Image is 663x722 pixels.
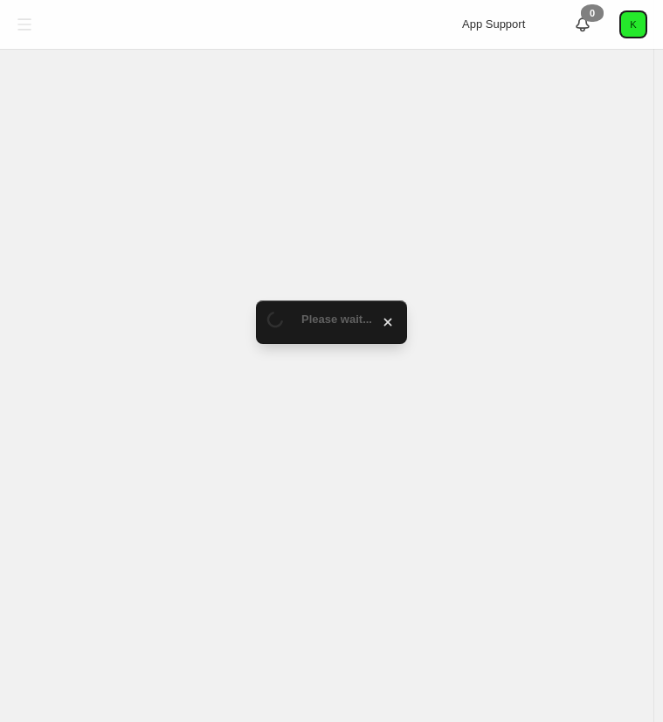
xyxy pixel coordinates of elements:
a: 0 [574,16,591,33]
button: Toggle menu [9,9,40,40]
span: Avatar with initials K [621,12,646,37]
span: Please wait... [301,313,372,326]
button: Avatar with initials K [619,10,647,38]
div: 0 [581,4,604,22]
span: App Support [462,17,525,31]
text: K [630,19,637,30]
